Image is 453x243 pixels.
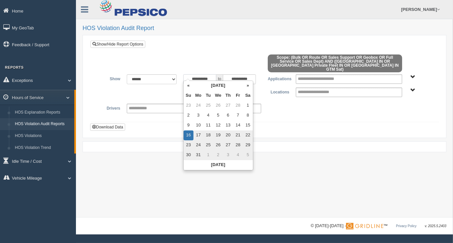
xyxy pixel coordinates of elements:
[425,224,446,228] span: v. 2025.5.2403
[264,87,293,95] label: Locations
[223,130,233,140] td: 20
[233,111,243,121] td: 7
[193,140,203,150] td: 24
[184,91,193,101] th: Su
[12,107,74,119] a: HOS Explanation Reports
[213,130,223,140] td: 19
[223,121,233,130] td: 13
[213,101,223,111] td: 26
[184,111,193,121] td: 2
[243,91,253,101] th: Sa
[346,223,383,229] img: Gridline
[193,150,203,160] td: 31
[223,91,233,101] th: Th
[233,91,243,101] th: Fr
[311,223,446,229] div: © [DATE]-[DATE] - ™
[184,140,193,150] td: 23
[90,41,145,48] a: Show/Hide Report Options
[268,54,402,72] span: Scope: (Bulk OR Route OR Sales Support OR Geobox OR Full Service OR Sales Dept) AND ([GEOGRAPHIC_...
[193,130,203,140] td: 17
[203,111,213,121] td: 4
[193,121,203,130] td: 10
[12,142,74,154] a: HOS Violation Trend
[184,121,193,130] td: 9
[223,101,233,111] td: 27
[243,140,253,150] td: 29
[184,81,193,91] th: «
[90,123,125,131] button: Download Data
[213,91,223,101] th: We
[184,160,253,170] th: [DATE]
[243,150,253,160] td: 5
[193,81,243,91] th: [DATE]
[203,140,213,150] td: 25
[203,101,213,111] td: 25
[243,121,253,130] td: 15
[213,121,223,130] td: 12
[233,130,243,140] td: 21
[193,111,203,121] td: 3
[243,111,253,121] td: 8
[95,74,123,82] label: Show
[233,150,243,160] td: 4
[83,25,446,32] h2: HOS Violation Audit Report
[233,140,243,150] td: 28
[233,101,243,111] td: 28
[12,130,74,142] a: HOS Violations
[213,140,223,150] td: 26
[213,150,223,160] td: 2
[203,130,213,140] td: 18
[233,121,243,130] td: 14
[203,150,213,160] td: 1
[193,101,203,111] td: 24
[203,91,213,101] th: Tu
[213,111,223,121] td: 5
[243,130,253,140] td: 22
[12,118,74,130] a: HOS Violation Audit Reports
[184,130,193,140] td: 16
[184,150,193,160] td: 30
[243,101,253,111] td: 1
[203,121,213,130] td: 11
[396,224,416,228] a: Privacy Policy
[95,104,123,112] label: Drivers
[216,74,223,84] span: to
[243,81,253,91] th: »
[223,140,233,150] td: 27
[223,150,233,160] td: 3
[223,111,233,121] td: 6
[264,74,293,82] label: Applications
[193,91,203,101] th: Mo
[184,101,193,111] td: 23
